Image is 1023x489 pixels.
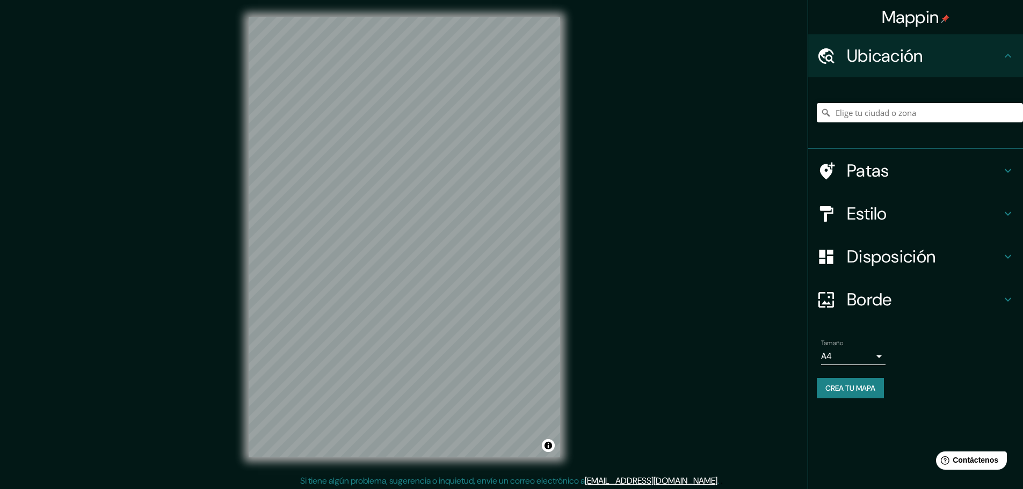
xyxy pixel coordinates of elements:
[941,14,949,23] img: pin-icon.png
[808,34,1023,77] div: Ubicación
[847,288,892,311] font: Borde
[847,45,923,67] font: Ubicación
[249,17,560,457] canvas: Mapa
[817,378,884,398] button: Crea tu mapa
[719,475,721,486] font: .
[821,351,832,362] font: A4
[585,475,717,486] a: [EMAIL_ADDRESS][DOMAIN_NAME]
[882,6,939,28] font: Mappin
[808,149,1023,192] div: Patas
[542,439,555,452] button: Activar o desactivar atribución
[847,245,935,268] font: Disposición
[300,475,585,486] font: Si tiene algún problema, sugerencia o inquietud, envíe un correo electrónico a
[825,383,875,393] font: Crea tu mapa
[927,447,1011,477] iframe: Lanzador de widgets de ayuda
[808,278,1023,321] div: Borde
[817,103,1023,122] input: Elige tu ciudad o zona
[847,202,887,225] font: Estilo
[808,192,1023,235] div: Estilo
[847,159,889,182] font: Patas
[821,348,886,365] div: A4
[721,475,723,486] font: .
[821,339,843,347] font: Tamaño
[717,475,719,486] font: .
[808,235,1023,278] div: Disposición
